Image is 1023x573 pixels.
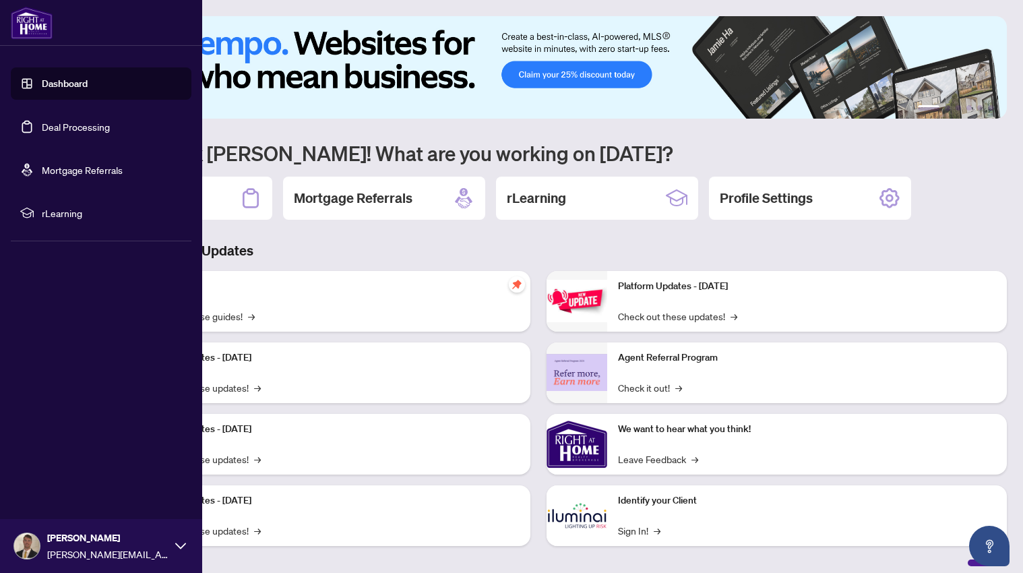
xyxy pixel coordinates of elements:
a: Check out these updates!→ [618,309,737,324]
img: We want to hear what you think! [547,414,607,475]
img: Identify your Client [547,485,607,546]
img: Platform Updates - June 23, 2025 [547,280,607,322]
button: Open asap [969,526,1010,566]
button: 3 [956,105,961,111]
span: [PERSON_NAME][EMAIL_ADDRESS][DOMAIN_NAME] [47,547,168,562]
span: rLearning [42,206,182,220]
h2: rLearning [507,189,566,208]
span: → [691,452,698,466]
a: Deal Processing [42,121,110,133]
span: → [254,380,261,395]
span: → [731,309,737,324]
button: 4 [966,105,972,111]
span: → [248,309,255,324]
button: 5 [977,105,983,111]
img: Slide 0 [70,16,1007,119]
h2: Profile Settings [720,189,813,208]
span: pushpin [509,276,525,293]
button: 2 [945,105,950,111]
span: → [254,452,261,466]
a: Sign In!→ [618,523,660,538]
a: Check it out!→ [618,380,682,395]
span: → [654,523,660,538]
img: logo [11,7,53,39]
p: Identify your Client [618,493,996,508]
img: Agent Referral Program [547,354,607,391]
a: Dashboard [42,78,88,90]
h1: Welcome back [PERSON_NAME]! What are you working on [DATE]? [70,140,1007,166]
span: [PERSON_NAME] [47,531,168,545]
p: We want to hear what you think! [618,422,996,437]
h3: Brokerage & Industry Updates [70,241,1007,260]
p: Platform Updates - [DATE] [142,493,520,508]
a: Leave Feedback→ [618,452,698,466]
span: → [254,523,261,538]
p: Self-Help [142,279,520,294]
span: → [675,380,682,395]
button: 6 [988,105,993,111]
p: Agent Referral Program [618,351,996,365]
h2: Mortgage Referrals [294,189,412,208]
p: Platform Updates - [DATE] [142,422,520,437]
p: Platform Updates - [DATE] [142,351,520,365]
img: Profile Icon [14,533,40,559]
a: Mortgage Referrals [42,164,123,176]
button: 1 [918,105,939,111]
p: Platform Updates - [DATE] [618,279,996,294]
